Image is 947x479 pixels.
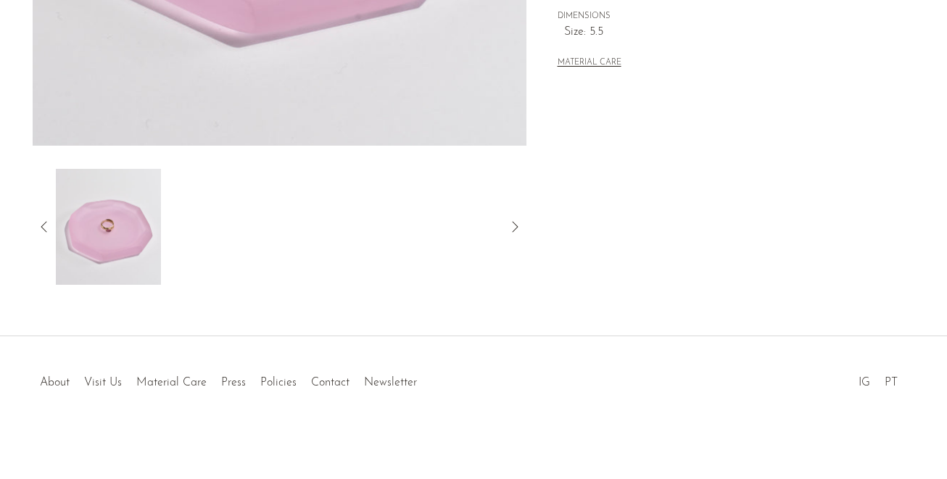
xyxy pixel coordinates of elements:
a: Policies [260,377,297,388]
a: Press [221,377,246,388]
span: DIMENSIONS [558,10,884,23]
a: IG [859,377,870,388]
a: About [40,377,70,388]
ul: Social Medias [851,365,905,393]
a: Material Care [136,377,207,388]
button: MATERIAL CARE [558,58,621,69]
img: Gold Tourmaline Ring [56,169,161,285]
a: Visit Us [84,377,122,388]
a: Contact [311,377,350,388]
span: Size: 5.5 [564,23,884,42]
a: PT [885,377,898,388]
ul: Quick links [33,365,424,393]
